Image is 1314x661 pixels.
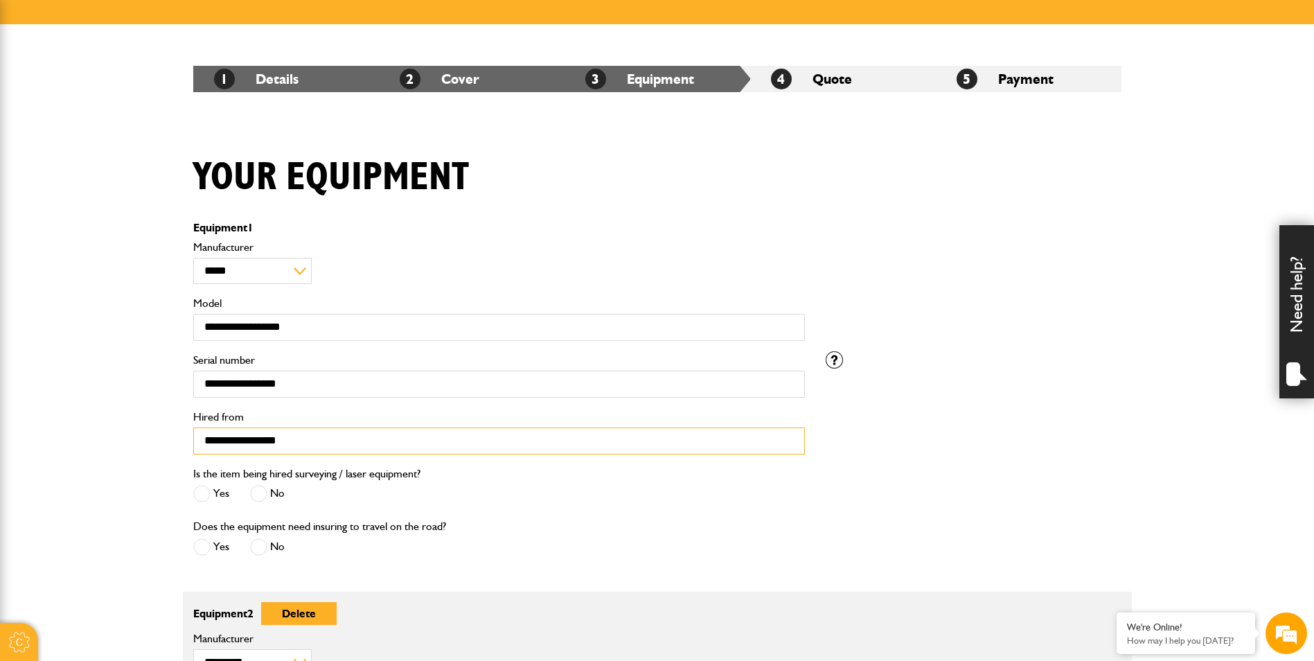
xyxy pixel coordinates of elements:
[957,69,977,89] span: 5
[193,485,229,502] label: Yes
[565,66,750,92] li: Equipment
[250,485,285,502] label: No
[250,538,285,556] label: No
[1127,622,1245,633] div: We're Online!
[585,69,606,89] span: 3
[24,77,58,96] img: d_20077148190_company_1631870298795_20077148190
[936,66,1121,92] li: Payment
[193,602,805,625] p: Equipment
[193,355,805,366] label: Serial number
[261,602,337,625] button: Delete
[193,298,805,309] label: Model
[247,607,254,620] span: 2
[193,222,805,233] p: Equipment
[214,69,235,89] span: 1
[193,538,229,556] label: Yes
[247,221,254,234] span: 1
[1279,225,1314,398] div: Need help?
[193,633,805,644] label: Manufacturer
[193,242,805,253] label: Manufacturer
[188,427,251,446] em: Start Chat
[18,251,253,415] textarea: Type your message and hit 'Enter'
[193,412,805,423] label: Hired from
[72,78,233,96] div: Chat with us now
[400,69,420,89] span: 2
[18,210,253,240] input: Enter your phone number
[193,468,420,479] label: Is the item being hired surveying / laser equipment?
[18,128,253,159] input: Enter your last name
[1127,635,1245,646] p: How may I help you today?
[18,169,253,200] input: Enter your email address
[214,71,299,87] a: 1Details
[193,521,446,532] label: Does the equipment need insuring to travel on the road?
[193,155,469,201] h1: Your equipment
[750,66,936,92] li: Quote
[227,7,260,40] div: Minimize live chat window
[771,69,792,89] span: 4
[400,71,479,87] a: 2Cover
